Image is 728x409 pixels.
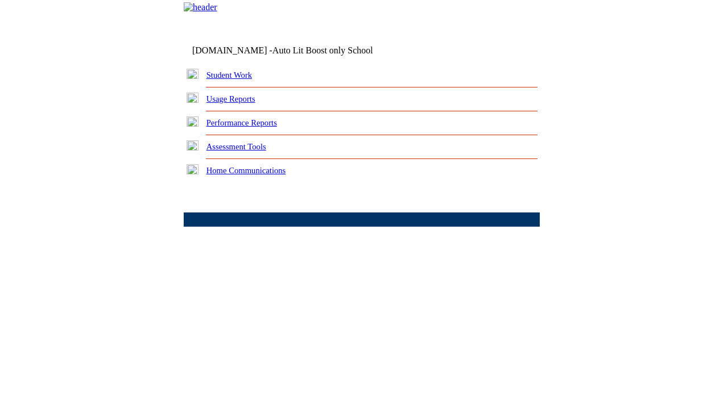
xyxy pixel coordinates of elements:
img: plus.gif [187,116,198,127]
a: Home Communications [206,166,286,175]
nobr: Auto Lit Boost only School [272,45,373,55]
a: Assessment Tools [206,142,266,151]
img: plus.gif [187,93,198,103]
a: Performance Reports [206,118,277,127]
a: Usage Reports [206,94,255,103]
img: plus.gif [187,164,198,174]
img: plus.gif [187,140,198,151]
td: [DOMAIN_NAME] - [192,45,402,56]
img: header [184,2,217,12]
a: Student Work [206,70,252,80]
img: plus.gif [187,69,198,79]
